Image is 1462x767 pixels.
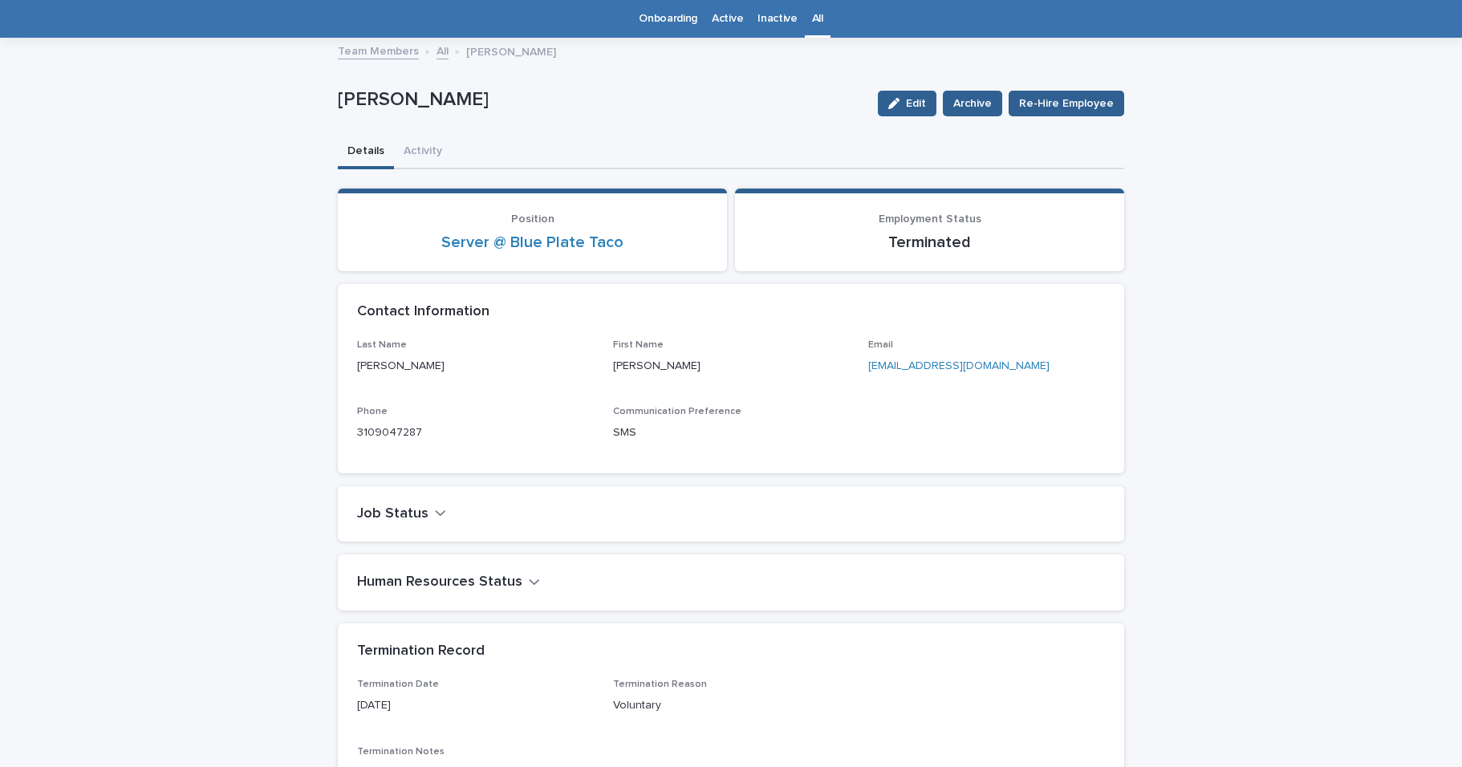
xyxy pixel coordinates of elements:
span: Employment Status [879,213,981,225]
h2: Human Resources Status [357,574,522,591]
span: Termination Reason [613,680,707,689]
h2: Termination Record [357,643,485,660]
span: Re-Hire Employee [1019,95,1114,112]
span: Phone [357,407,388,416]
a: Server @ Blue Plate Taco [441,233,623,252]
a: All [437,41,449,59]
p: [PERSON_NAME] [466,42,556,59]
button: Re-Hire Employee [1009,91,1124,116]
a: Team Members [338,41,419,59]
h2: Job Status [357,505,428,523]
span: Position [511,213,554,225]
p: Terminated [754,233,1105,252]
h2: Contact Information [357,303,489,321]
p: [PERSON_NAME] [338,88,865,112]
span: Archive [953,95,992,112]
p: [PERSON_NAME] [357,358,594,375]
button: Job Status [357,505,446,523]
p: [PERSON_NAME] [613,358,850,375]
span: First Name [613,340,664,350]
span: Edit [906,98,926,109]
button: Activity [394,136,452,169]
span: Communication Preference [613,407,741,416]
span: Termination Notes [357,747,445,757]
a: 3109047287 [357,427,422,438]
button: Edit [878,91,936,116]
span: Email [868,340,893,350]
p: SMS [613,424,850,441]
p: Voluntary [613,697,850,714]
span: Termination Date [357,680,439,689]
a: [EMAIL_ADDRESS][DOMAIN_NAME] [868,360,1050,371]
span: Last Name [357,340,407,350]
button: Archive [943,91,1002,116]
p: [DATE] [357,697,594,714]
button: Details [338,136,394,169]
button: Human Resources Status [357,574,540,591]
